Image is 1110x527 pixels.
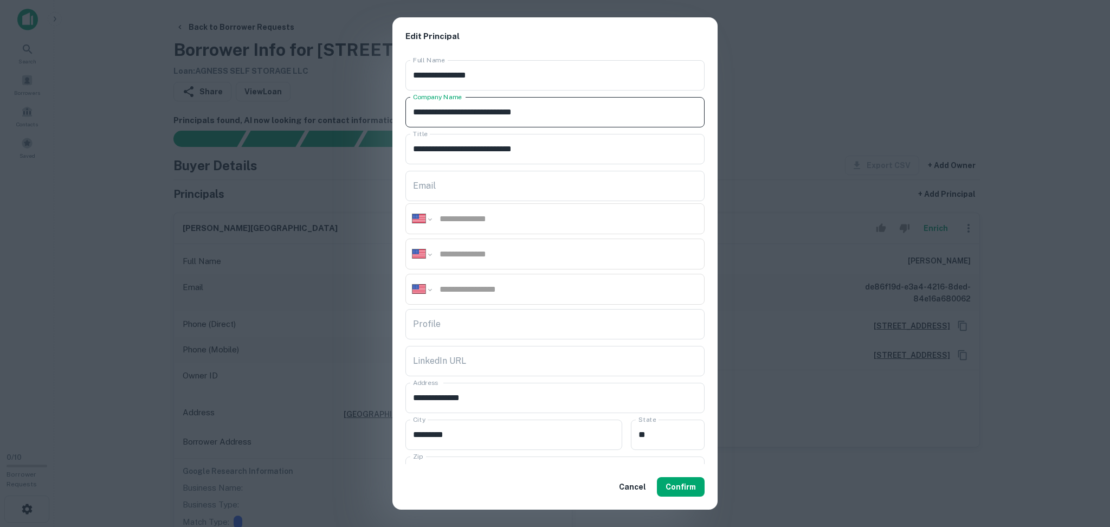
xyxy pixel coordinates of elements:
label: Company Name [413,92,462,101]
button: Cancel [615,477,650,497]
label: Address [413,378,438,387]
label: Full Name [413,55,445,65]
label: Title [413,129,428,138]
label: City [413,415,425,424]
label: Zip [413,452,423,461]
iframe: Chat Widget [1056,440,1110,492]
button: Confirm [657,477,705,497]
h2: Edit Principal [392,17,718,56]
label: State [638,415,656,424]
